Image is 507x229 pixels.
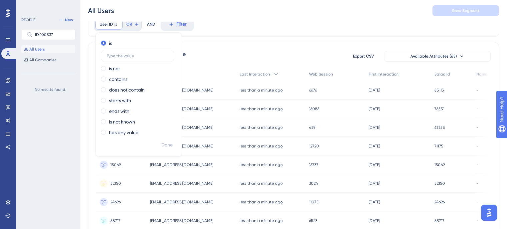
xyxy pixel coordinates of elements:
button: Save Segment [432,5,499,16]
span: Done [161,141,173,149]
input: Type the value [107,54,169,58]
span: Need Help? [16,2,42,10]
label: is [109,39,112,47]
button: Filter [161,18,194,31]
span: - [476,88,478,93]
time: less than a minute ago [240,200,283,204]
span: - [476,106,478,112]
label: is not [109,65,120,73]
input: Search [35,32,70,37]
span: - [476,218,478,223]
span: 6676 [309,88,317,93]
button: OR [125,19,140,30]
label: is not known [109,118,135,126]
span: 16737 [309,162,318,167]
time: [DATE] [369,107,380,111]
iframe: UserGuiding AI Assistant Launcher [479,203,499,223]
span: First Interaction [369,72,399,77]
span: 88717 [110,218,120,223]
time: [DATE] [369,162,380,167]
button: All Companies [21,56,75,64]
time: [DATE] [369,125,380,130]
span: All Users [29,47,45,52]
time: less than a minute ago [240,125,283,130]
span: 88717 [434,218,444,223]
time: [DATE] [369,88,380,93]
div: PEOPLE [21,17,35,23]
label: does not contain [109,86,145,94]
span: 11075 [309,199,319,205]
label: ends with [109,107,129,115]
time: [DATE] [369,200,380,204]
span: Available Attributes (65) [410,54,457,59]
span: 24696 [110,199,121,205]
span: User ID [100,22,113,27]
span: Name [476,72,487,77]
span: 3024 [309,181,318,186]
span: - [476,143,478,149]
span: All Companies [29,57,56,63]
span: 439 [309,125,315,130]
span: 76551 [434,106,444,112]
span: Filter [176,20,187,28]
span: 52150 [434,181,445,186]
time: less than a minute ago [240,218,283,223]
span: 24696 [434,199,445,205]
span: 12720 [309,143,319,149]
button: Export CSV [347,51,380,62]
span: Web Session [309,72,333,77]
time: less than a minute ago [240,144,283,148]
button: All Users [21,45,75,53]
span: 15069 [110,162,121,167]
time: less than a minute ago [240,162,283,167]
span: Save Segment [452,8,479,13]
time: less than a minute ago [240,181,283,186]
span: [EMAIL_ADDRESS][DOMAIN_NAME] [150,162,213,167]
span: Salao Id [434,72,450,77]
div: All Users [88,6,114,15]
span: [EMAIL_ADDRESS][DOMAIN_NAME] [150,199,213,205]
span: 6523 [309,218,317,223]
span: 63355 [434,125,445,130]
span: New [65,17,73,23]
span: is [114,22,117,27]
div: AND [147,18,155,31]
button: New [57,16,75,24]
span: - [476,162,478,167]
span: [EMAIL_ADDRESS][DOMAIN_NAME] [150,218,213,223]
span: - [476,199,478,205]
span: 71175 [434,143,443,149]
span: Export CSV [353,54,374,59]
span: OR [126,22,132,27]
button: Done [158,139,176,151]
span: Last Interaction [240,72,270,77]
time: [DATE] [369,181,380,186]
button: Available Attributes (65) [384,51,491,62]
label: starts with [109,97,131,105]
label: contains [109,75,127,83]
span: [EMAIL_ADDRESS][DOMAIN_NAME] [150,181,213,186]
span: 85113 [434,88,444,93]
time: [DATE] [369,218,380,223]
time: [DATE] [369,144,380,148]
span: 16086 [309,106,319,112]
span: 52150 [110,181,121,186]
time: less than a minute ago [240,107,283,111]
label: has any value [109,128,138,136]
div: No results found. [21,86,79,94]
span: 15069 [434,162,445,167]
span: - [476,181,478,186]
time: less than a minute ago [240,88,283,93]
span: - [476,125,478,130]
